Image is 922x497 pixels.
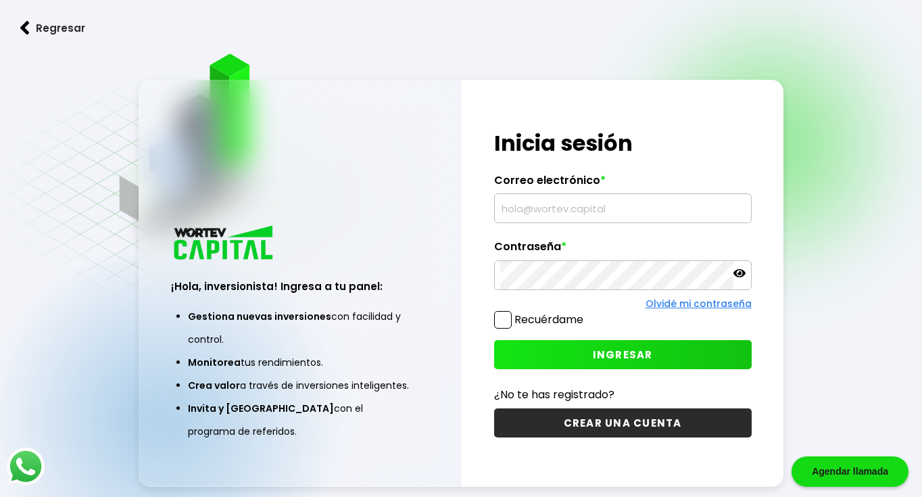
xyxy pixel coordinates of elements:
[494,174,752,194] label: Correo electrónico
[171,224,278,264] img: logo_wortev_capital
[514,312,583,327] label: Recuérdame
[188,374,412,397] li: a través de inversiones inteligentes.
[188,305,412,351] li: con facilidad y control.
[500,194,746,222] input: hola@wortev.capital
[188,310,331,323] span: Gestiona nuevas inversiones
[188,356,241,369] span: Monitorea
[188,351,412,374] li: tus rendimientos.
[494,408,752,437] button: CREAR UNA CUENTA
[7,448,45,486] img: logos_whatsapp-icon.242b2217.svg
[188,397,412,443] li: con el programa de referidos.
[188,379,240,392] span: Crea valor
[494,240,752,260] label: Contraseña
[792,456,908,487] div: Agendar llamada
[494,386,752,437] a: ¿No te has registrado?CREAR UNA CUENTA
[494,127,752,160] h1: Inicia sesión
[188,402,334,415] span: Invita y [GEOGRAPHIC_DATA]
[171,279,429,294] h3: ¡Hola, inversionista! Ingresa a tu panel:
[646,297,752,310] a: Olvidé mi contraseña
[494,386,752,403] p: ¿No te has registrado?
[593,348,653,362] span: INGRESAR
[494,340,752,369] button: INGRESAR
[20,21,30,35] img: flecha izquierda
